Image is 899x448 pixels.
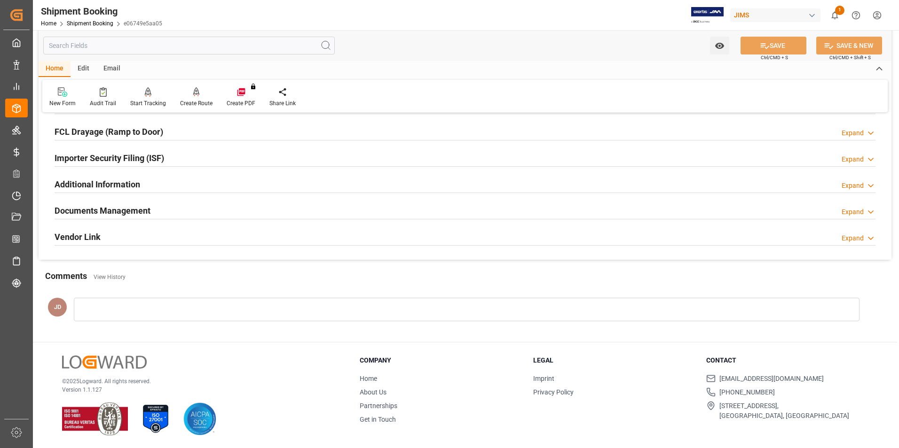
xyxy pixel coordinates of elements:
[360,388,386,396] a: About Us
[360,375,377,382] a: Home
[130,99,166,108] div: Start Tracking
[730,8,820,22] div: JIMS
[90,99,116,108] div: Audit Trail
[180,99,213,108] div: Create Route
[829,54,871,61] span: Ctrl/CMD + Shift + S
[55,125,163,138] h2: FCL Drayage (Ramp to Door)
[842,181,864,191] div: Expand
[719,374,824,384] span: [EMAIL_ADDRESS][DOMAIN_NAME]
[842,154,864,164] div: Expand
[96,61,127,77] div: Email
[41,4,162,18] div: Shipment Booking
[94,274,126,280] a: View History
[842,207,864,217] div: Expand
[62,355,147,369] img: Logward Logo
[360,355,521,365] h3: Company
[55,231,101,243] h2: Vendor Link
[55,152,164,164] h2: Importer Security Filing (ISF)
[45,270,87,282] h2: Comments
[360,402,397,409] a: Partnerships
[845,5,867,26] button: Help Center
[719,401,849,421] span: [STREET_ADDRESS], [GEOGRAPHIC_DATA], [GEOGRAPHIC_DATA]
[710,37,729,54] button: open menu
[761,54,788,61] span: Ctrl/CMD + S
[824,5,845,26] button: show 1 new notifications
[533,388,574,396] a: Privacy Policy
[360,416,396,423] a: Get in Touch
[533,375,554,382] a: Imprint
[54,303,61,310] span: JD
[269,99,296,108] div: Share Link
[706,355,868,365] h3: Contact
[55,178,140,191] h2: Additional Information
[43,37,335,54] input: Search Fields
[533,355,695,365] h3: Legal
[62,402,128,435] img: ISO 9001 & ISO 14001 Certification
[842,233,864,243] div: Expand
[835,6,844,15] span: 1
[842,128,864,138] div: Expand
[816,37,882,54] button: SAVE & NEW
[139,402,172,435] img: ISO 27001 Certification
[39,61,71,77] div: Home
[67,20,113,27] a: Shipment Booking
[62,386,336,394] p: Version 1.1.127
[741,37,806,54] button: SAVE
[55,204,150,217] h2: Documents Management
[719,387,775,397] span: [PHONE_NUMBER]
[49,99,76,108] div: New Form
[62,377,336,386] p: © 2025 Logward. All rights reserved.
[730,6,824,24] button: JIMS
[41,20,56,27] a: Home
[691,7,724,23] img: Exertis%20JAM%20-%20Email%20Logo.jpg_1722504956.jpg
[71,61,96,77] div: Edit
[183,402,216,435] img: AICPA SOC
